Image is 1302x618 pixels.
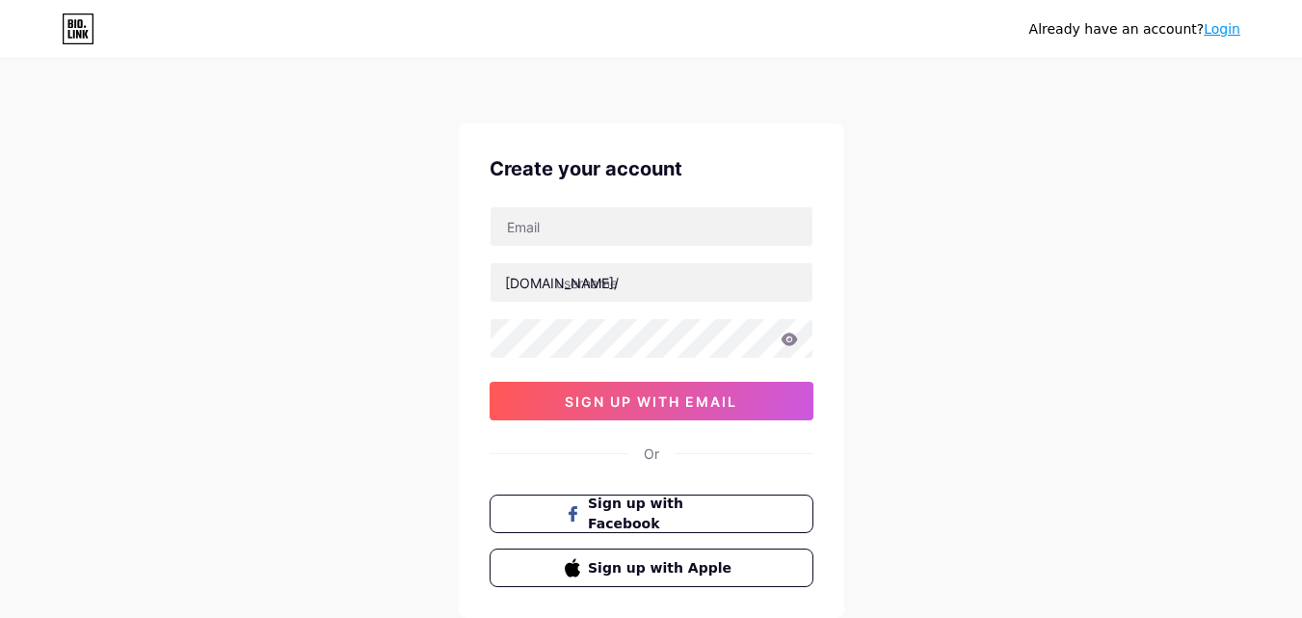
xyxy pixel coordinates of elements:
input: username [491,263,812,302]
button: sign up with email [490,382,813,420]
button: Sign up with Facebook [490,495,813,533]
div: Already have an account? [1029,19,1240,40]
div: [DOMAIN_NAME]/ [505,273,619,293]
input: Email [491,207,812,246]
span: Sign up with Facebook [588,494,737,534]
div: Or [644,443,659,464]
span: Sign up with Apple [588,558,737,578]
a: Login [1204,21,1240,37]
div: Create your account [490,154,813,183]
span: sign up with email [565,393,737,410]
button: Sign up with Apple [490,549,813,587]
